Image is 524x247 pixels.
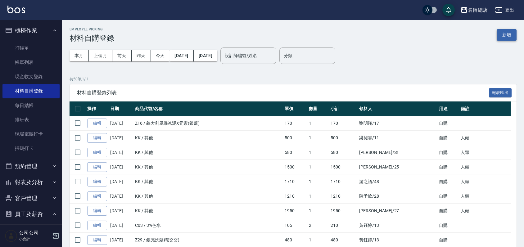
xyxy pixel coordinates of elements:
[112,50,132,61] button: 前天
[2,55,60,70] a: 帳單列表
[437,174,459,189] td: 自購
[459,189,511,204] td: 人頭
[194,50,217,61] button: [DATE]
[329,131,358,145] td: 500
[283,116,307,131] td: 170
[358,174,437,189] td: 游之語 /48
[7,6,25,13] img: Logo
[2,113,60,127] a: 排班表
[437,218,459,233] td: 自購
[497,32,517,38] a: 新增
[283,174,307,189] td: 1710
[437,204,459,218] td: 自購
[151,50,170,61] button: 今天
[70,50,89,61] button: 本月
[459,160,511,174] td: 人頭
[87,221,107,230] a: 編輯
[358,189,437,204] td: 陳予歆 /28
[459,145,511,160] td: 人頭
[133,131,283,145] td: KK / 其他
[459,174,511,189] td: 人頭
[358,116,437,131] td: 劉明翔 /17
[307,160,329,174] td: 1
[459,204,511,218] td: 人頭
[87,206,107,216] a: 編輯
[87,235,107,245] a: 編輯
[109,218,133,233] td: [DATE]
[307,218,329,233] td: 2
[89,50,112,61] button: 上個月
[329,145,358,160] td: 580
[358,218,437,233] td: 黃鈺婷 /13
[132,50,151,61] button: 昨天
[19,230,51,236] h5: 公司公司
[283,131,307,145] td: 500
[133,174,283,189] td: KK / 其他
[358,145,437,160] td: [PERSON_NAME] /S1
[77,90,489,96] span: 材料自購登錄列表
[329,218,358,233] td: 210
[109,160,133,174] td: [DATE]
[86,101,109,116] th: 操作
[458,4,490,16] button: 名留總店
[437,116,459,131] td: 自購
[358,131,437,145] td: 梁㨗雯 /11
[307,145,329,160] td: 1
[87,133,107,143] a: 編輯
[5,230,17,242] img: Person
[2,206,60,222] button: 員工及薪資
[307,189,329,204] td: 1
[442,4,455,16] button: save
[2,141,60,155] a: 掃碼打卡
[489,88,512,98] button: 報表匯出
[109,101,133,116] th: 日期
[358,160,437,174] td: [PERSON_NAME] /25
[109,145,133,160] td: [DATE]
[437,145,459,160] td: 自購
[70,76,517,82] p: 共 50 筆, 1 / 1
[329,189,358,204] td: 1210
[109,174,133,189] td: [DATE]
[497,29,517,41] button: 新增
[2,190,60,206] button: 客戶管理
[2,41,60,55] a: 打帳單
[133,116,283,131] td: Z16 / 義大利風暴冰泥X元素(銀蓋)
[307,131,329,145] td: 1
[109,131,133,145] td: [DATE]
[87,162,107,172] a: 編輯
[283,145,307,160] td: 580
[329,116,358,131] td: 170
[283,160,307,174] td: 1500
[437,189,459,204] td: 自購
[358,204,437,218] td: [PERSON_NAME] /27
[109,204,133,218] td: [DATE]
[437,160,459,174] td: 自購
[329,174,358,189] td: 1710
[133,101,283,116] th: 商品代號/名稱
[329,101,358,116] th: 小計
[468,6,488,14] div: 名留總店
[493,4,517,16] button: 登出
[437,101,459,116] th: 用途
[283,101,307,116] th: 單價
[2,70,60,84] a: 現金收支登錄
[133,204,283,218] td: KK / 其他
[307,204,329,218] td: 1
[133,218,283,233] td: C03 / 3%色水
[2,98,60,113] a: 每日結帳
[2,84,60,98] a: 材料自購登錄
[283,204,307,218] td: 1950
[489,89,512,95] a: 報表匯出
[283,218,307,233] td: 105
[2,22,60,38] button: 櫃檯作業
[133,145,283,160] td: KK / 其他
[307,174,329,189] td: 1
[358,101,437,116] th: 領料人
[329,204,358,218] td: 1950
[70,34,114,43] h3: 材料自購登錄
[87,177,107,186] a: 編輯
[307,116,329,131] td: 1
[109,189,133,204] td: [DATE]
[87,191,107,201] a: 編輯
[19,236,51,242] p: 小會計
